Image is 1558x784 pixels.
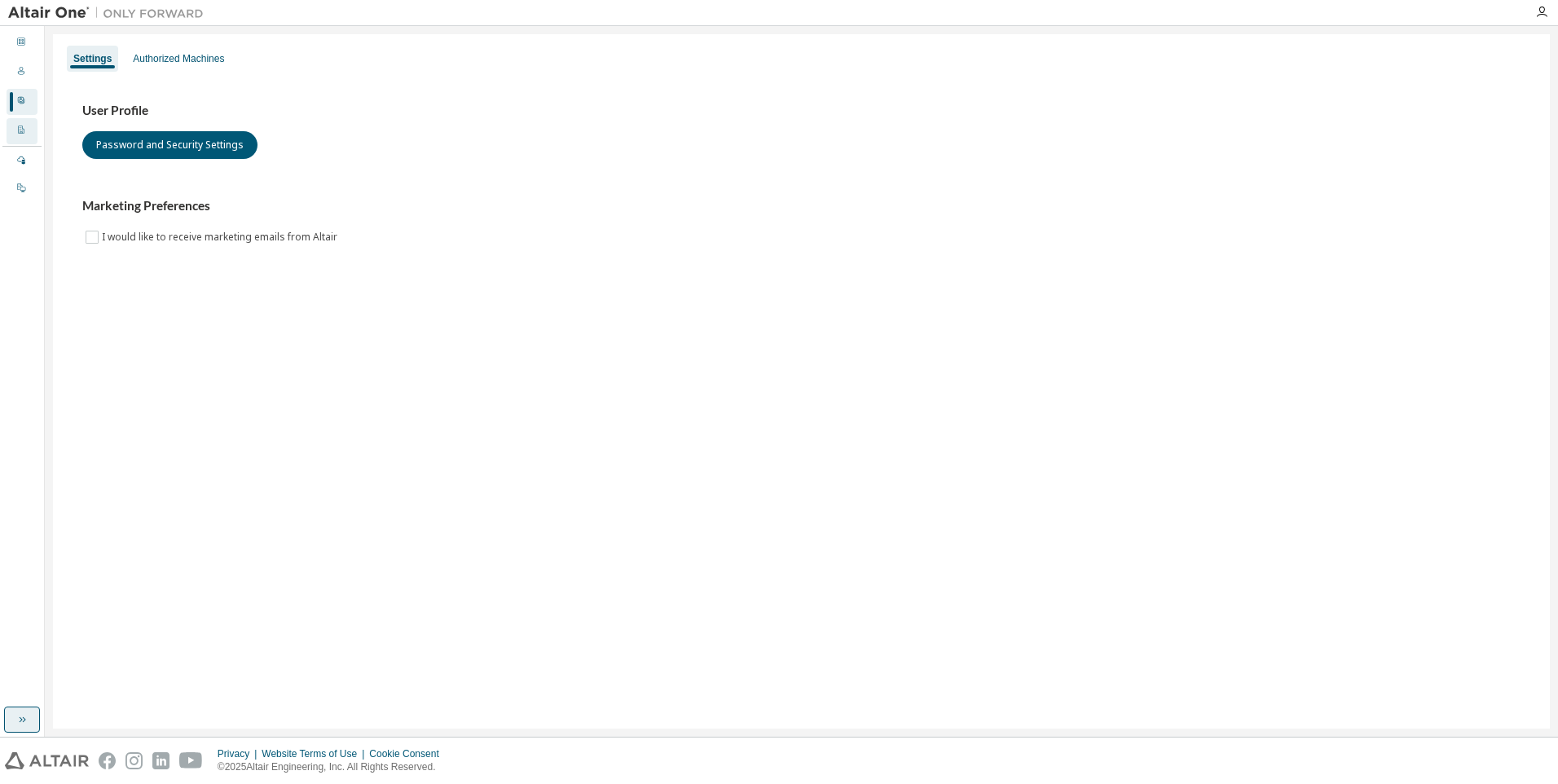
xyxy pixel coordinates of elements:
[73,52,112,65] div: Settings
[7,118,37,144] div: Company Profile
[218,760,449,774] p: © 2025 Altair Engineering, Inc. All Rights Reserved.
[7,148,37,174] div: Managed
[179,752,203,769] img: youtube.svg
[133,52,224,65] div: Authorized Machines
[7,30,37,56] div: Dashboard
[8,5,212,21] img: Altair One
[82,103,1521,119] h3: User Profile
[369,747,448,760] div: Cookie Consent
[7,176,37,202] div: On Prem
[99,752,116,769] img: facebook.svg
[218,747,262,760] div: Privacy
[262,747,369,760] div: Website Terms of Use
[82,131,257,159] button: Password and Security Settings
[7,59,37,86] div: Users
[125,752,143,769] img: instagram.svg
[5,752,89,769] img: altair_logo.svg
[7,89,37,115] div: User Profile
[102,227,341,247] label: I would like to receive marketing emails from Altair
[152,752,169,769] img: linkedin.svg
[82,198,1521,214] h3: Marketing Preferences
